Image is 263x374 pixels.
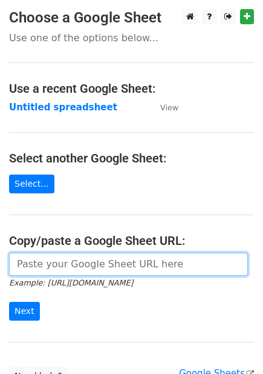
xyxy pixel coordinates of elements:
[9,302,40,321] input: Next
[9,175,54,193] a: Select...
[9,233,254,248] h4: Copy/paste a Google Sheet URL:
[9,253,248,276] input: Paste your Google Sheet URL here
[9,151,254,165] h4: Select another Google Sheet:
[148,102,178,113] a: View
[9,9,254,27] h3: Choose a Google Sheet
[9,102,117,113] a: Untitled spreadsheet
[9,278,133,287] small: Example: [URL][DOMAIN_NAME]
[9,32,254,44] p: Use one of the options below...
[203,316,263,374] iframe: Chat Widget
[160,103,178,112] small: View
[9,81,254,96] h4: Use a recent Google Sheet:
